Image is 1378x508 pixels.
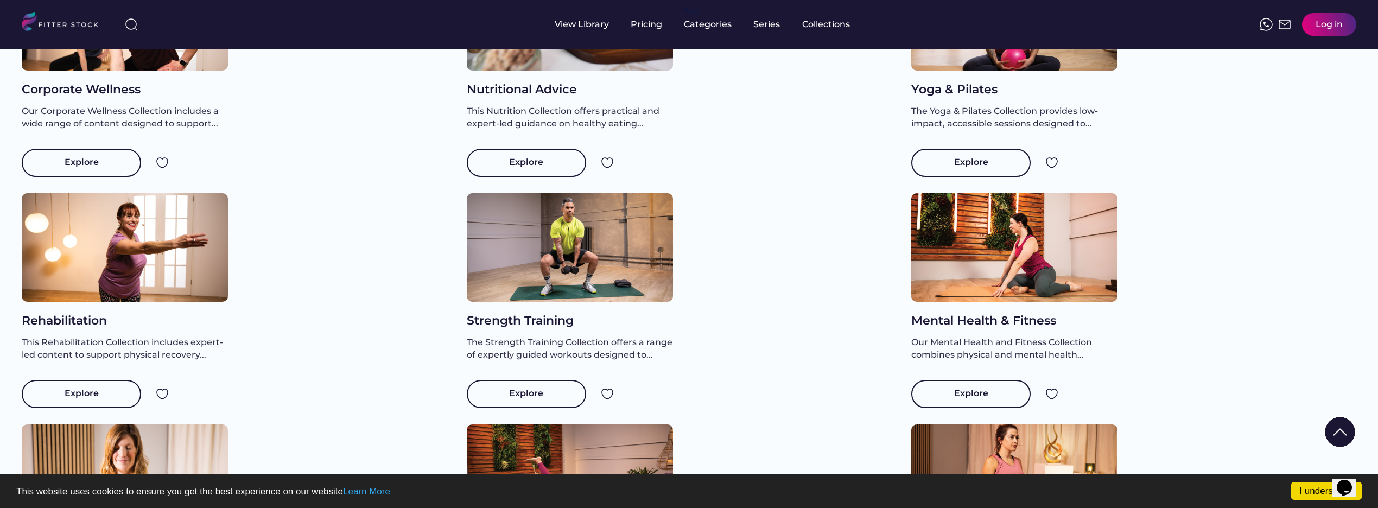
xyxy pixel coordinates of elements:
[1316,18,1343,30] div: Log in
[911,336,1117,361] div: Our Mental Health and Fitness Collection combines physical and mental health...
[509,156,543,169] div: Explore
[156,388,169,401] img: Group%201000002324.svg
[684,18,732,30] div: Categories
[467,336,673,361] div: The Strength Training Collection offers a range of expertly guided workouts designed to...
[753,18,780,30] div: Series
[509,388,543,401] div: Explore
[22,81,228,98] div: Corporate Wellness
[631,18,662,30] div: Pricing
[16,487,1362,496] p: This website uses cookies to ensure you get the best experience on our website
[954,388,988,401] div: Explore
[125,18,138,31] img: search-normal%203.svg
[954,156,988,169] div: Explore
[1325,417,1355,447] img: Group%201000002322%20%281%29.svg
[22,105,228,130] div: Our Corporate Wellness Collection includes a wide range of content designed to support...
[156,156,169,169] img: Group%201000002324.svg
[1260,18,1273,31] img: meteor-icons_whatsapp%20%281%29.svg
[22,336,228,361] div: This Rehabilitation Collection includes expert-led content to support physical recovery...
[911,81,1117,98] div: Yoga & Pilates
[911,105,1117,130] div: The Yoga & Pilates Collection provides low-impact, accessible sessions designed to...
[1045,156,1058,169] img: Group%201000002324.svg
[65,388,99,401] div: Explore
[343,486,390,497] a: Learn More
[555,18,609,30] div: View Library
[467,81,673,98] div: Nutritional Advice
[65,156,99,169] div: Explore
[601,156,614,169] img: Group%201000002324.svg
[1332,465,1367,497] iframe: chat widget
[802,18,850,30] div: Collections
[22,313,228,329] div: Rehabilitation
[911,313,1117,329] div: Mental Health & Fitness
[1278,18,1291,31] img: Frame%2051.svg
[684,5,698,16] div: fvck
[1045,388,1058,401] img: Group%201000002324.svg
[1291,482,1362,500] a: I understand!
[467,105,673,130] div: This Nutrition Collection offers practical and expert-led guidance on healthy eating...
[601,388,614,401] img: Group%201000002324.svg
[22,12,107,34] img: LOGO.svg
[467,313,673,329] div: Strength Training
